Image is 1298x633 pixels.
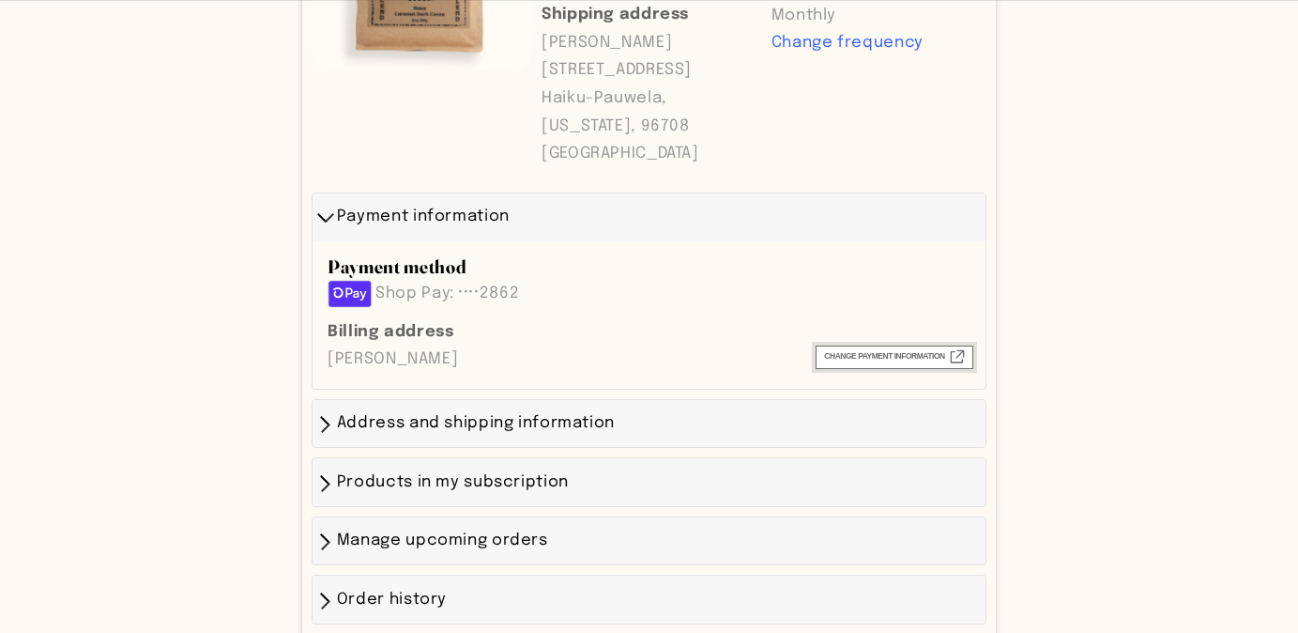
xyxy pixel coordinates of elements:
p: Monthly [771,2,982,30]
span: Shipping address [542,1,689,29]
div: Address and shipping information [313,400,985,448]
div: Payment information [313,193,985,241]
span: Change payment information [824,349,964,364]
span: Payment information [337,208,510,224]
p: [GEOGRAPHIC_DATA] [542,140,752,168]
span: Change frequency [771,29,982,57]
span: Billing address [328,318,453,347]
span: Address and shipping information [337,415,615,431]
div: Manage upcoming orders [313,517,985,565]
h3: Payment method [328,255,970,279]
span: Products in my subscription [337,474,569,490]
p: [PERSON_NAME] [542,29,752,57]
p: Haiku-Pauwela, [US_STATE], 96708 [542,85,752,140]
p: [STREET_ADDRESS] [542,56,752,85]
button: Change payment information [816,346,972,368]
span: Order history [337,592,447,608]
div: Products in my subscription [313,458,985,506]
span: 2862 [480,280,520,308]
span: ···· [458,284,480,303]
span: Shop Pay: [375,280,454,308]
span: Manage upcoming orders [337,533,548,548]
p: [PERSON_NAME] [328,346,642,374]
div: Order history [313,576,985,624]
